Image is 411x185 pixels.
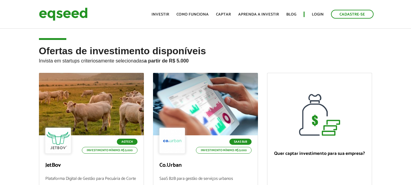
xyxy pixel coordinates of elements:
[273,151,366,156] p: Quer captar investimento para sua empresa?
[238,12,279,16] a: Aprenda a investir
[229,139,252,145] p: SaaS B2B
[144,58,189,63] strong: a partir de R$ 5.000
[216,12,231,16] a: Captar
[82,147,138,154] p: Investimento mínimo: R$ 5.000
[39,6,88,22] img: EqSeed
[176,12,209,16] a: Como funciona
[159,162,252,169] p: Co.Urban
[39,56,372,64] p: Invista em startups criteriosamente selecionadas
[286,12,296,16] a: Blog
[312,12,324,16] a: Login
[152,12,169,16] a: Investir
[117,139,138,145] p: Agtech
[331,10,374,19] a: Cadastre-se
[39,46,372,73] h2: Ofertas de investimento disponíveis
[45,162,138,169] p: JetBov
[196,147,252,154] p: Investimento mínimo: R$ 5.000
